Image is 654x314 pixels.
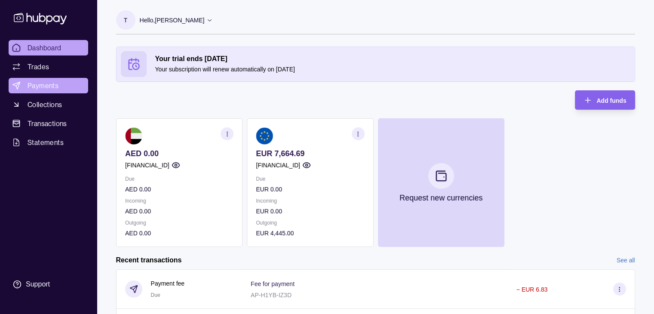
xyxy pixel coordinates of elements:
p: AED 0.00 [125,206,233,216]
p: EUR 7,664.69 [256,149,364,158]
p: [FINANCIAL_ID] [256,160,300,170]
a: Payments [9,78,88,93]
p: AED 0.00 [125,185,233,194]
h2: Recent transactions [116,256,182,265]
p: EUR 0.00 [256,206,364,216]
span: Trades [28,62,49,72]
p: Request new currencies [399,193,482,203]
a: Support [9,275,88,293]
span: Due [151,292,160,298]
span: Add funds [596,97,626,104]
p: Your subscription will renew automatically on [DATE] [155,65,630,74]
p: Hello, [PERSON_NAME] [140,15,205,25]
span: Dashboard [28,43,61,53]
p: AED 0.00 [125,228,233,238]
p: − EUR 6.83 [516,286,548,293]
p: [FINANCIAL_ID] [125,160,169,170]
p: T [124,15,128,25]
img: eu [256,127,273,145]
p: Fee for payment [251,280,295,287]
p: Due [256,174,364,184]
p: Outgoing [125,218,233,228]
p: EUR 4,445.00 [256,228,364,238]
span: Collections [28,99,62,110]
h2: Your trial ends [DATE] [155,54,630,64]
p: Outgoing [256,218,364,228]
p: Incoming [125,196,233,206]
a: See all [617,256,635,265]
a: Trades [9,59,88,74]
button: Request new currencies [378,118,504,247]
a: Statements [9,135,88,150]
p: EUR 0.00 [256,185,364,194]
a: Transactions [9,116,88,131]
p: AP-H1YB-IZ3D [251,292,292,299]
a: Collections [9,97,88,112]
span: Statements [28,137,64,148]
div: Support [26,280,50,289]
p: Due [125,174,233,184]
a: Dashboard [9,40,88,55]
p: Payment fee [151,279,185,288]
p: Incoming [256,196,364,206]
p: AED 0.00 [125,149,233,158]
span: Transactions [28,118,67,129]
button: Add funds [575,90,635,110]
img: ae [125,127,142,145]
span: Payments [28,80,58,91]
